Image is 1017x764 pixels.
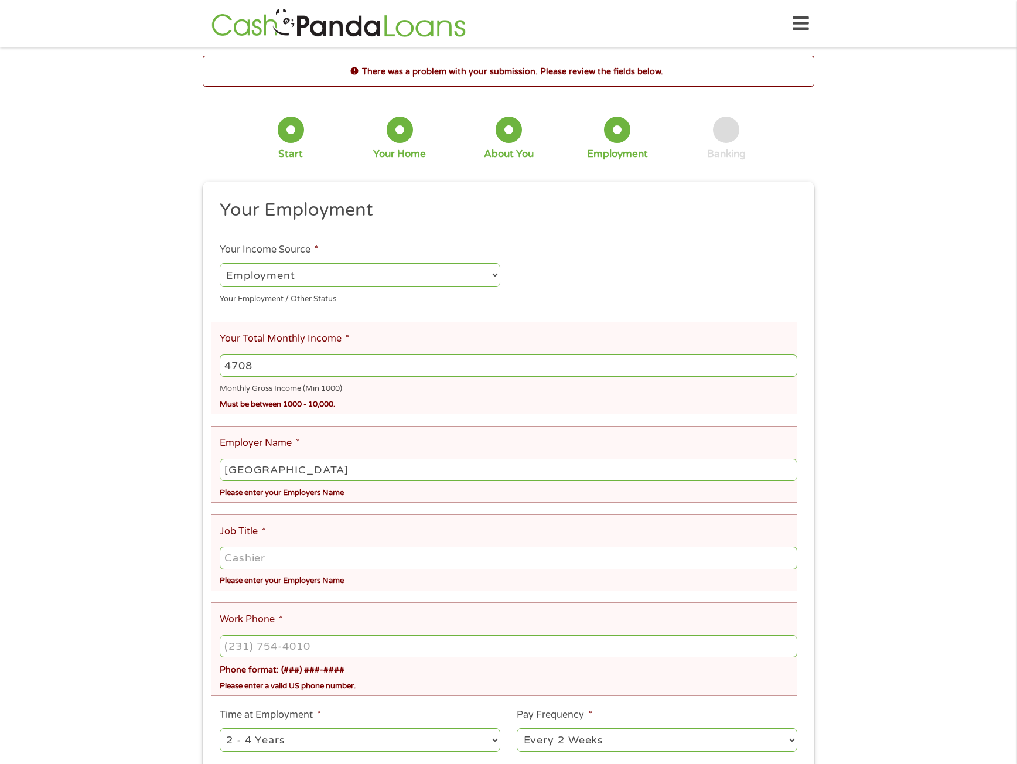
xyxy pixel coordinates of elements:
[220,395,797,411] div: Must be between 1000 - 10,000.
[220,547,797,569] input: Cashier
[220,199,789,222] h2: Your Employment
[484,148,534,161] div: About You
[220,289,500,305] div: Your Employment / Other Status
[220,613,283,626] label: Work Phone
[587,148,648,161] div: Employment
[220,526,266,538] label: Job Title
[220,437,300,449] label: Employer Name
[220,379,797,395] div: Monthly Gross Income (Min 1000)
[220,677,797,693] div: Please enter a valid US phone number.
[203,65,814,78] h2: There was a problem with your submission. Please review the fields below.
[220,483,797,499] div: Please enter your Employers Name
[220,660,797,677] div: Phone format: (###) ###-####
[220,333,350,345] label: Your Total Monthly Income
[220,709,321,721] label: Time at Employment
[220,244,319,256] label: Your Income Source
[220,354,797,377] input: 1800
[220,459,797,481] input: Walmart
[373,148,426,161] div: Your Home
[208,7,469,40] img: GetLoanNow Logo
[517,709,592,721] label: Pay Frequency
[278,148,303,161] div: Start
[220,635,797,657] input: (231) 754-4010
[707,148,746,161] div: Banking
[220,571,797,587] div: Please enter your Employers Name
